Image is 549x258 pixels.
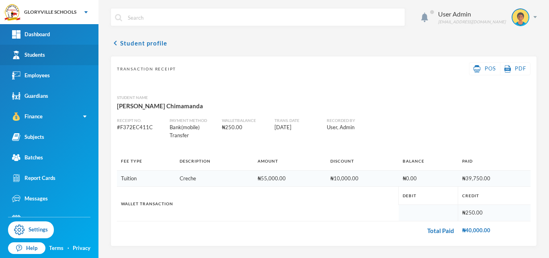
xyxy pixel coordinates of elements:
[458,152,531,170] th: Paid
[24,8,76,16] div: GLORYVILLE SCHOOLS
[458,187,531,205] th: Credit
[438,19,506,25] div: [EMAIL_ADDRESS][DOMAIN_NAME]
[403,175,417,182] span: ₦0.00
[458,205,531,221] td: ₦250.00
[111,38,167,48] button: chevron_leftStudent profile
[512,9,529,25] img: STUDENT
[274,124,321,132] div: [DATE]
[127,8,401,27] input: Search
[117,66,176,72] span: Transaction Receipt
[8,221,54,238] a: Settings
[327,118,443,124] div: Recorded By
[12,215,40,223] div: Events
[327,124,443,132] div: User, Admin
[12,112,43,121] div: Finance
[12,133,44,141] div: Subjects
[12,51,45,59] div: Students
[330,175,358,182] span: ₦10,000.00
[462,175,490,182] span: ₦39,750.00
[12,194,48,203] div: Messages
[117,101,531,111] div: [PERSON_NAME] Chimamanda
[274,118,321,124] div: Trans. Date
[258,175,286,182] span: ₦55,000.00
[254,152,326,170] th: Amount
[117,187,399,221] th: Wallet Transaction
[117,95,531,101] div: Student Name
[12,71,50,80] div: Employees
[68,244,69,252] div: ·
[515,65,526,72] span: PDF
[117,118,164,124] div: Receipt No.
[504,65,526,73] a: PDF
[176,152,254,170] th: Description
[399,152,458,170] th: Balance
[117,152,176,170] th: Fee Type
[111,38,120,48] i: chevron_left
[222,124,268,132] div: ₦250.00
[117,124,164,132] div: # F372EC411C
[8,242,45,254] a: Help
[12,30,50,39] div: Dashboard
[458,221,531,240] td: ₦40,000.00
[326,152,399,170] th: Discount
[170,118,216,124] div: Payment Method
[12,153,43,162] div: Batches
[473,65,496,73] a: POS
[222,118,268,124] div: Wallet balance
[438,9,506,19] div: User Admin
[180,175,196,182] span: Creche
[399,187,458,205] th: Debit
[12,92,48,100] div: Guardians
[73,244,90,252] a: Privacy
[115,14,122,21] img: search
[117,221,458,240] td: Total Paid
[12,174,55,182] div: Report Cards
[485,65,496,72] span: POS
[121,175,137,182] span: Tuition
[4,4,20,21] img: logo
[170,124,216,139] div: Bank(mobile) Transfer
[49,244,64,252] a: Terms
